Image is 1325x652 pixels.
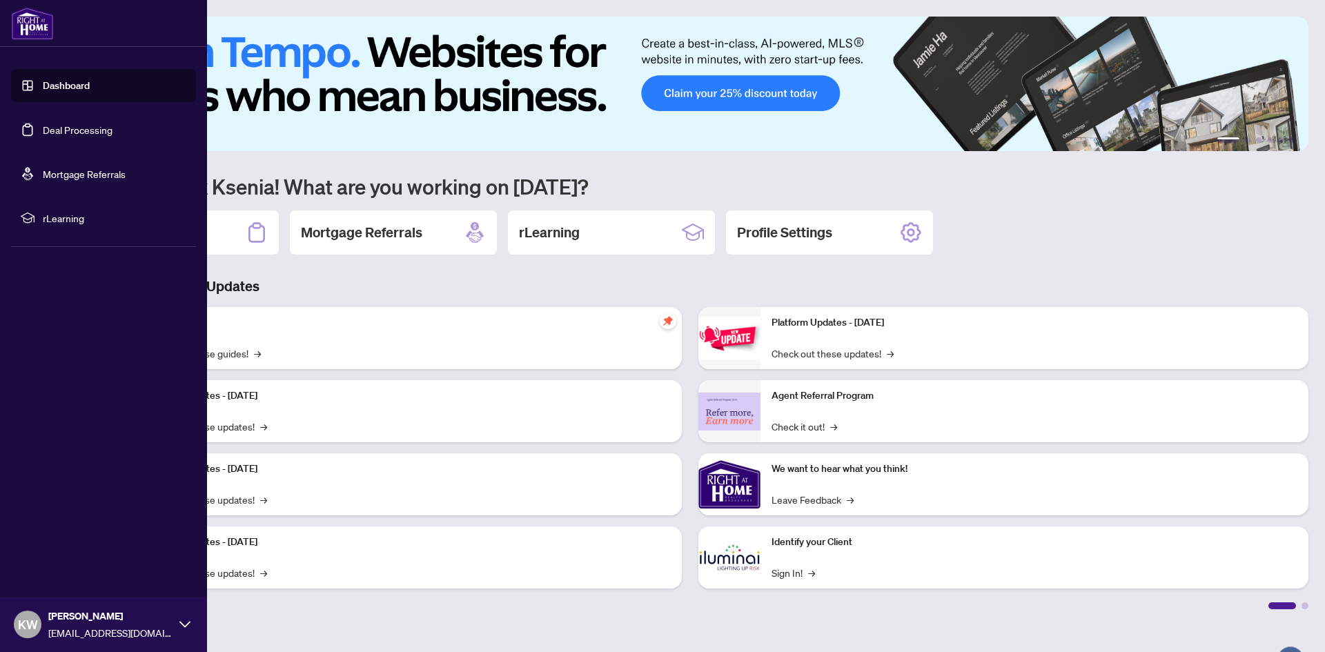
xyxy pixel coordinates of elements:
img: We want to hear what you think! [698,453,760,515]
h1: Welcome back Ksenia! What are you working on [DATE]? [72,173,1308,199]
span: → [808,565,815,580]
img: Platform Updates - June 23, 2025 [698,317,760,360]
span: → [260,419,267,434]
p: Agent Referral Program [772,388,1297,404]
p: Platform Updates - [DATE] [145,535,671,550]
a: Mortgage Referrals [43,168,126,180]
img: Identify your Client [698,526,760,589]
h2: Mortgage Referrals [301,223,422,242]
button: 5 [1278,137,1284,143]
span: → [847,492,854,507]
button: 3 [1256,137,1262,143]
a: Sign In!→ [772,565,815,580]
p: We want to hear what you think! [772,462,1297,477]
img: logo [11,7,54,40]
span: → [260,565,267,580]
span: KW [18,615,38,634]
p: Self-Help [145,315,671,330]
img: Agent Referral Program [698,393,760,431]
a: Deal Processing [43,124,112,136]
h2: rLearning [519,223,580,242]
p: Platform Updates - [DATE] [772,315,1297,330]
span: pushpin [660,313,676,329]
span: [PERSON_NAME] [48,609,173,624]
span: [EMAIL_ADDRESS][DOMAIN_NAME] [48,625,173,640]
a: Dashboard [43,79,90,92]
p: Platform Updates - [DATE] [145,388,671,404]
a: Check it out!→ [772,419,837,434]
button: 4 [1267,137,1273,143]
span: rLearning [43,210,186,226]
h2: Profile Settings [737,223,832,242]
span: → [830,419,837,434]
button: 2 [1245,137,1250,143]
span: → [260,492,267,507]
button: 1 [1217,137,1239,143]
img: Slide 0 [72,17,1308,151]
p: Identify your Client [772,535,1297,550]
a: Leave Feedback→ [772,492,854,507]
h3: Brokerage & Industry Updates [72,277,1308,296]
button: 6 [1289,137,1295,143]
a: Check out these updates!→ [772,346,894,361]
span: → [887,346,894,361]
button: Open asap [1270,604,1311,645]
span: → [254,346,261,361]
p: Platform Updates - [DATE] [145,462,671,477]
